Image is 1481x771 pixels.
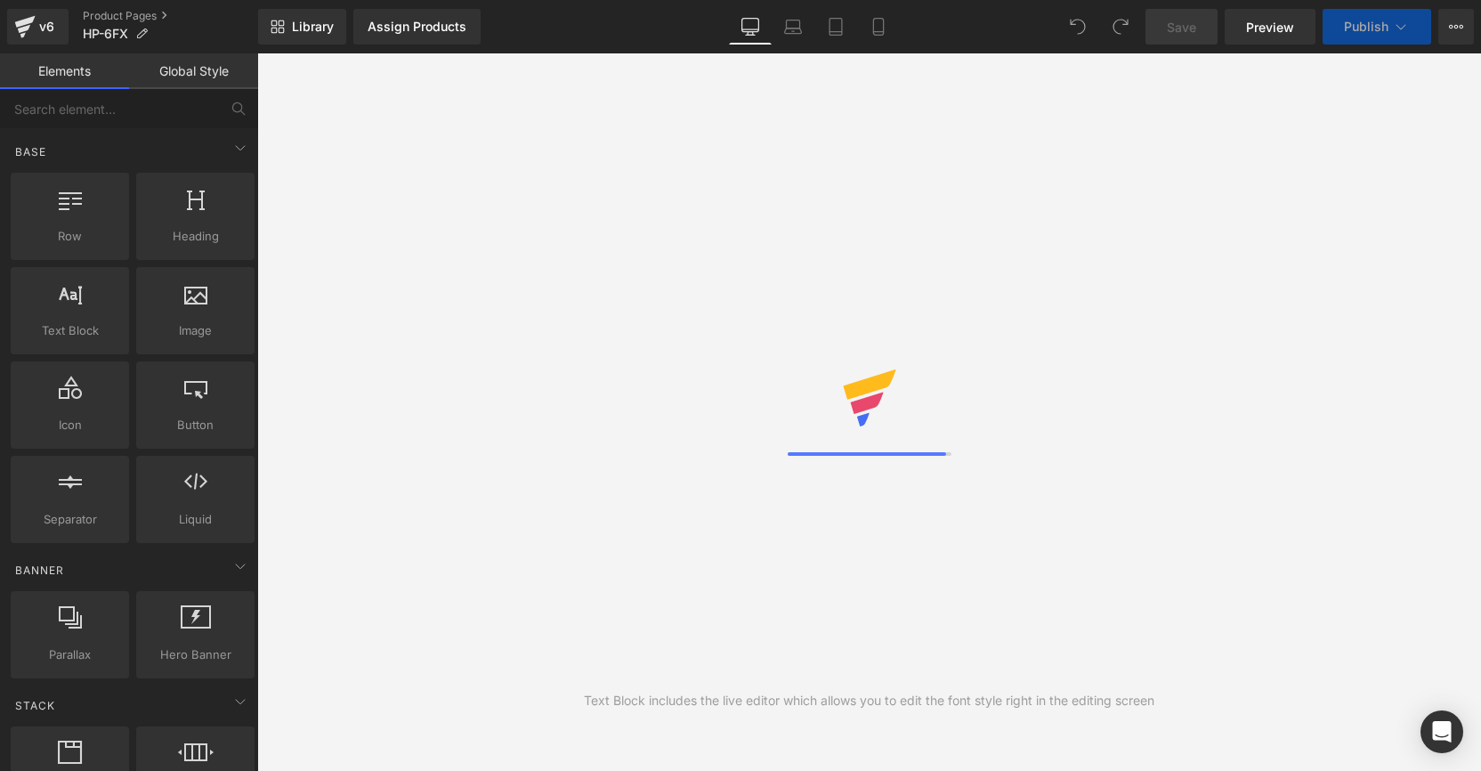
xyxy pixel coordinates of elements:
a: Laptop [772,9,814,45]
span: Icon [16,416,124,434]
span: Text Block [16,321,124,340]
a: v6 [7,9,69,45]
span: Row [16,227,124,246]
a: Preview [1225,9,1315,45]
a: Product Pages [83,9,258,23]
span: Publish [1344,20,1388,34]
span: Heading [142,227,249,246]
span: Hero Banner [142,645,249,664]
span: Liquid [142,510,249,529]
a: Desktop [729,9,772,45]
div: Text Block includes the live editor which allows you to edit the font style right in the editing ... [584,691,1154,710]
button: Undo [1060,9,1096,45]
span: Banner [13,562,66,579]
span: HP-6FX [83,27,128,41]
button: Publish [1323,9,1431,45]
span: Library [292,19,334,35]
a: Mobile [857,9,900,45]
div: v6 [36,15,58,38]
span: Image [142,321,249,340]
span: Parallax [16,645,124,664]
a: Global Style [129,53,258,89]
button: More [1438,9,1474,45]
a: Tablet [814,9,857,45]
span: Preview [1246,18,1294,37]
a: New Library [258,9,346,45]
button: Redo [1103,9,1138,45]
div: Assign Products [368,20,466,34]
span: Separator [16,510,124,529]
span: Save [1167,18,1196,37]
span: Base [13,143,48,160]
span: Button [142,416,249,434]
span: Stack [13,697,57,714]
div: Open Intercom Messenger [1420,710,1463,753]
